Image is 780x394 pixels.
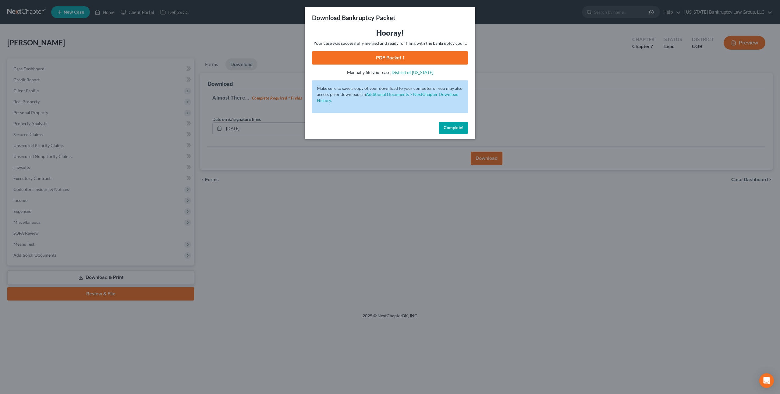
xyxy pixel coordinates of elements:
[439,122,468,134] button: Complete!
[312,51,468,65] a: PDF Packet 1
[759,373,774,388] div: Open Intercom Messenger
[312,28,468,38] h3: Hooray!
[392,70,433,75] a: District of [US_STATE]
[317,92,459,103] a: Additional Documents > NextChapter Download History.
[312,40,468,46] p: Your case was successfully merged and ready for filing with the bankruptcy court.
[317,85,463,104] p: Make sure to save a copy of your download to your computer or you may also access prior downloads in
[444,125,463,130] span: Complete!
[312,13,395,22] h3: Download Bankruptcy Packet
[312,69,468,76] p: Manually file your case:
